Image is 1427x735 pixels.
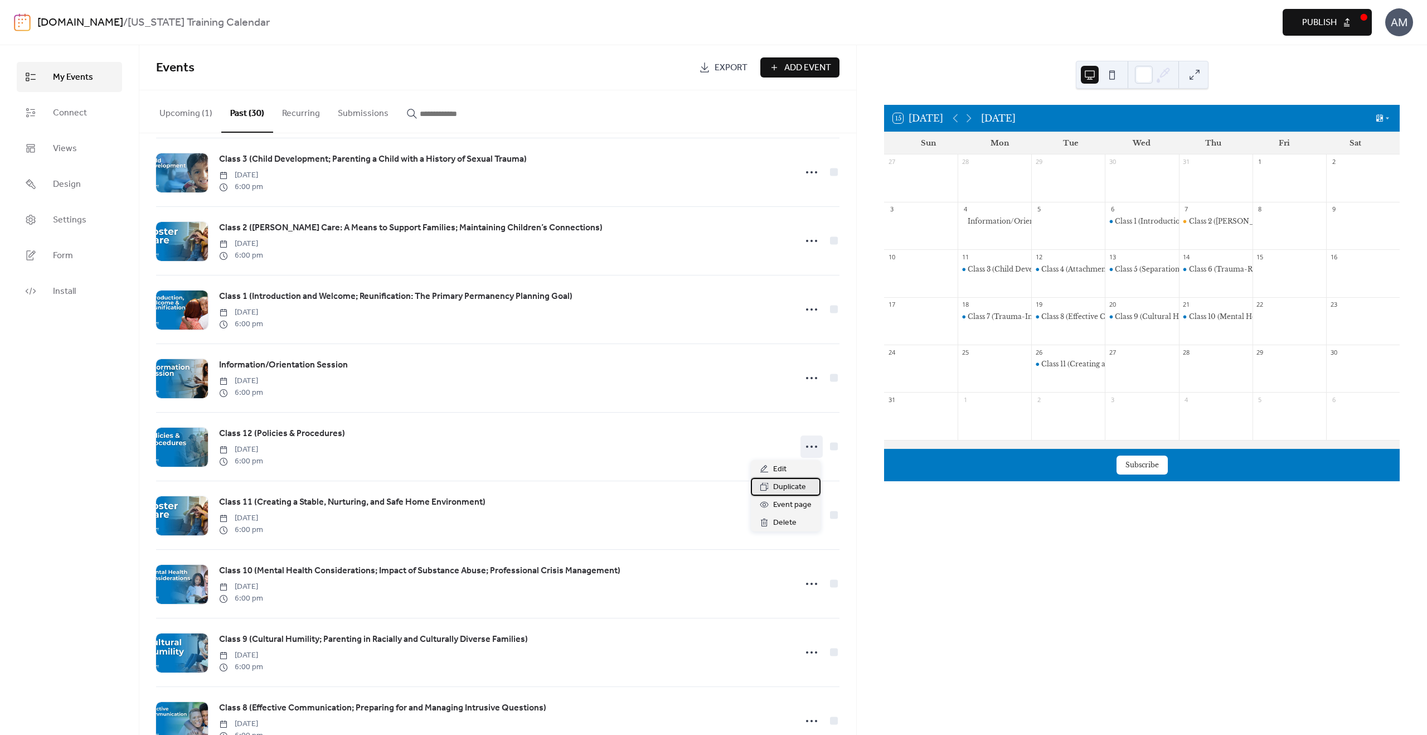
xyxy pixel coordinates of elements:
span: 6:00 pm [219,318,263,330]
div: Class 6 (Trauma-Related Behaviors; Professional Crisis Management) [1179,265,1253,274]
div: 3 [1108,395,1117,404]
a: Class 10 (Mental Health Considerations; Impact of Substance Abuse; Professional Crisis Management) [219,564,620,578]
button: Upcoming (1) [151,90,221,132]
div: Class 5 (Separation, Grief, and Loss) [1105,265,1178,274]
span: [DATE] [219,170,263,181]
span: Duplicate [773,481,806,494]
div: 14 [1182,253,1191,261]
a: [DOMAIN_NAME] [37,12,123,33]
span: Class 12 (Policies & Procedures) [219,427,345,441]
img: logo [14,13,31,31]
span: 6:00 pm [219,661,263,673]
div: 1 [1256,158,1264,166]
span: Edit [773,463,787,476]
a: Design [17,169,122,199]
span: [DATE] [219,581,263,593]
div: Class 11 (Creating a Stable, Nurturing, and Safe Home Environment) [1031,360,1105,369]
span: [DATE] [219,718,263,730]
button: Recurring [273,90,329,132]
span: Event page [773,499,812,512]
div: Class 10 (Mental Health Considerations; Impact of Substance Abuse; Professional Crisis Management) [1179,312,1253,322]
span: Settings [53,214,86,227]
div: 15 [1256,253,1264,261]
div: Sun [893,132,964,154]
span: Class 8 (Effective Communication; Preparing for and Managing Intrusive Questions) [219,702,546,715]
div: 31 [887,395,896,404]
span: Class 1 (Introduction and Welcome; Reunification: The Primary Permanency Planning Goal) [219,290,572,303]
a: Class 3 (Child Development; Parenting a Child with a History of Sexual Trauma) [219,152,527,167]
div: 23 [1329,301,1338,309]
span: 6:00 pm [219,181,263,193]
div: Class 3 (Child Development; Parenting a Child with a History of Sexual Trauma) [968,265,1241,274]
div: 27 [1108,348,1117,356]
div: 30 [1108,158,1117,166]
a: Add Event [760,57,839,78]
div: Class 2 (Foster Care: A Means to Support Families; Maintaining Children’s Connections) [1179,217,1253,226]
div: 20 [1108,301,1117,309]
div: Class 9 (Cultural Humility; Parenting in Racially and Culturally Diverse Families) [1115,312,1392,322]
div: 13 [1108,253,1117,261]
a: Information/Orientation Session [219,358,348,373]
span: Class 10 (Mental Health Considerations; Impact of Substance Abuse; Professional Crisis Management) [219,564,620,578]
div: 25 [961,348,969,356]
div: Class 7 (Trauma-Informed Parenting) [968,312,1096,322]
a: Class 12 (Policies & Procedures) [219,427,345,441]
div: Mon [964,132,1036,154]
div: 17 [887,301,896,309]
a: Install [17,276,122,306]
div: AM [1385,8,1413,36]
div: 24 [887,348,896,356]
div: 16 [1329,253,1338,261]
div: 6 [1329,395,1338,404]
span: Class 3 (Child Development; Parenting a Child with a History of Sexual Trauma) [219,153,527,166]
div: 10 [887,253,896,261]
a: Class 11 (Creating a Stable, Nurturing, and Safe Home Environment) [219,495,486,510]
span: 6:00 pm [219,250,263,262]
div: 2 [1329,158,1338,166]
div: Class 1 (Introduction and Welcome; Reunification: The Primary Permanency Planning Goal) [1105,217,1178,226]
div: Class 5 (Separation, Grief, and Loss) [1115,265,1236,274]
div: Class 7 (Trauma-Informed Parenting) [958,312,1031,322]
span: [DATE] [219,375,263,387]
div: Class 4 (Attachment) [1031,265,1105,274]
div: 9 [1329,205,1338,214]
div: Class 8 (Effective Communication; Preparing for and Managing Intrusive Questions) [1031,312,1105,322]
span: [DATE] [219,512,263,524]
span: 6:00 pm [219,456,263,467]
button: Publish [1283,9,1372,36]
a: Connect [17,98,122,128]
span: Form [53,249,73,263]
div: Wed [1106,132,1178,154]
a: Class 1 (Introduction and Welcome; Reunification: The Primary Permanency Planning Goal) [219,289,572,304]
div: 28 [1182,348,1191,356]
a: Form [17,240,122,270]
div: Fri [1249,132,1320,154]
span: [DATE] [219,307,263,318]
b: [US_STATE] Training Calendar [128,12,270,33]
div: 8 [1256,205,1264,214]
div: Class 4 (Attachment) [1041,265,1111,274]
div: Class 9 (Cultural Humility; Parenting in Racially and Culturally Diverse Families) [1105,312,1178,322]
div: 6 [1108,205,1117,214]
span: [DATE] [219,444,263,456]
button: Subscribe [1117,456,1168,475]
div: 31 [1182,158,1191,166]
div: 11 [961,253,969,261]
div: 7 [1182,205,1191,214]
div: 27 [887,158,896,166]
div: Class 11 (Creating a Stable, Nurturing, and Safe Home Environment) [1041,360,1274,369]
div: Information/Orientation Session [968,217,1081,226]
a: Export [691,57,756,78]
a: Views [17,133,122,163]
div: Thu [1177,132,1249,154]
div: 3 [887,205,896,214]
div: Class 3 (Child Development; Parenting a Child with a History of Sexual Trauma) [958,265,1031,274]
div: 5 [1256,395,1264,404]
div: Tue [1035,132,1106,154]
div: 4 [961,205,969,214]
div: [DATE] [981,112,1016,125]
span: Views [53,142,77,156]
span: 6:00 pm [219,524,263,536]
